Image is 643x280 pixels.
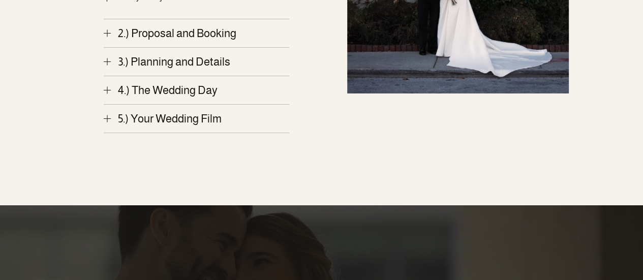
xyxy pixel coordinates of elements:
span: 5.) Your Wedding Film [111,112,290,125]
button: 3.) Planning and Details [104,48,290,76]
button: 2.) Proposal and Booking [104,19,290,47]
button: 4.) The Wedding Day [104,76,290,104]
span: 3.) Planning and Details [111,55,290,68]
span: 2.) Proposal and Booking [111,27,290,40]
button: 5.) Your Wedding Film [104,105,290,133]
span: 4.) The Wedding Day [111,84,290,97]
